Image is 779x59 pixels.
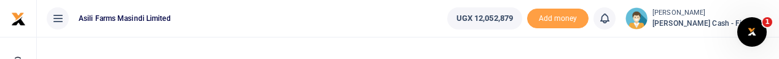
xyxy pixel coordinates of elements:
[74,13,176,24] span: Asili Farms Masindi Limited
[11,14,26,23] a: logo-small logo-large logo-large
[625,7,648,29] img: profile-user
[456,12,513,25] span: UGX 12,052,879
[442,7,527,29] li: Wallet ballance
[527,9,589,29] li: Toup your wallet
[737,17,767,47] iframe: Intercom live chat
[762,17,772,27] span: 1
[652,18,769,29] span: [PERSON_NAME] Cash - Finance
[527,13,589,22] a: Add money
[652,8,769,18] small: [PERSON_NAME]
[527,9,589,29] span: Add money
[625,7,769,29] a: profile-user [PERSON_NAME] [PERSON_NAME] Cash - Finance
[447,7,522,29] a: UGX 12,052,879
[11,12,26,26] img: logo-small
